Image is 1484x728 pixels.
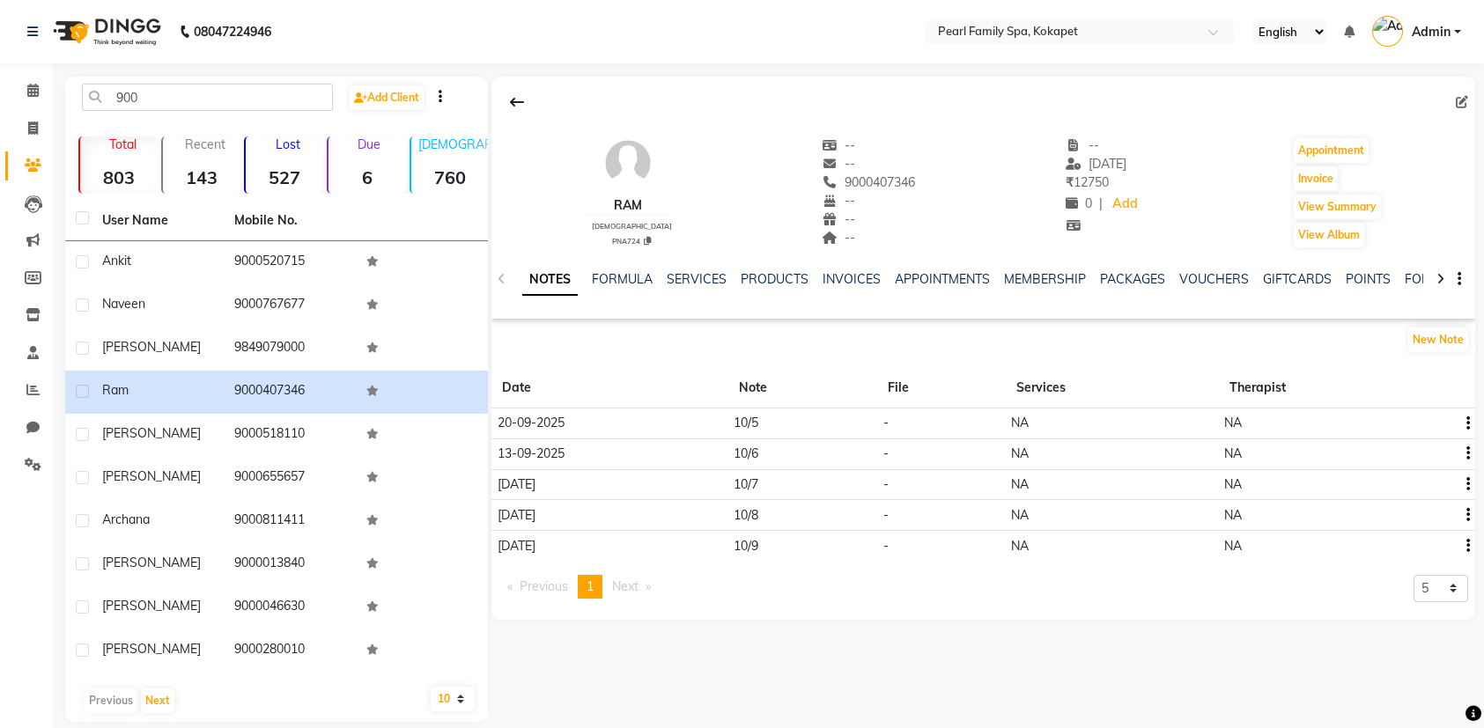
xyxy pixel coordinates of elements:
[1224,445,1242,461] span: NA
[498,85,535,119] div: Back to Client
[102,468,201,484] span: [PERSON_NAME]
[45,7,166,56] img: logo
[1100,271,1165,287] a: PACKAGES
[411,166,489,188] strong: 760
[823,137,856,153] span: --
[602,136,654,189] img: avatar
[728,469,877,500] td: 10/7
[1224,415,1242,430] span: NA
[87,136,158,152] p: Total
[224,201,356,241] th: Mobile No.
[1110,192,1141,217] a: Add
[1412,23,1451,41] span: Admin
[1066,195,1092,211] span: 0
[1294,195,1381,219] button: View Summary
[1066,137,1099,153] span: --
[102,382,129,398] span: ram
[102,253,131,268] span: ankit
[585,196,672,215] div: ram
[877,368,1005,408] th: File
[82,84,333,111] input: Search by Name/Mobile/Email/Code
[728,368,877,408] th: Note
[522,264,578,296] a: NOTES
[170,136,240,152] p: Recent
[823,193,856,209] span: --
[80,166,158,188] strong: 803
[329,166,406,188] strong: 6
[1294,138,1369,163] button: Appointment
[418,136,489,152] p: [DEMOGRAPHIC_DATA]
[728,408,877,439] td: 10/5
[612,578,639,594] span: Next
[253,136,323,152] p: Lost
[520,578,568,594] span: Previous
[1099,195,1103,213] span: |
[102,425,201,441] span: [PERSON_NAME]
[1066,174,1074,190] span: ₹
[1011,507,1029,523] span: NA
[1011,538,1029,554] span: NA
[1219,368,1453,408] th: Therapist
[224,543,356,586] td: 9000013840
[102,641,201,657] span: [PERSON_NAME]
[163,166,240,188] strong: 143
[883,445,889,461] span: -
[1011,415,1029,430] span: NA
[102,339,201,355] span: [PERSON_NAME]
[1224,538,1242,554] span: NA
[1263,271,1332,287] a: GIFTCARDS
[823,156,856,172] span: --
[895,271,990,287] a: APPOINTMENTS
[194,7,271,56] b: 08047224946
[224,500,356,543] td: 9000811411
[1011,476,1029,492] span: NA
[491,368,728,408] th: Date
[498,507,535,523] span: [DATE]
[1346,271,1391,287] a: POINTS
[224,371,356,414] td: 9000407346
[141,688,174,713] button: Next
[224,284,356,327] td: 9000767677
[498,575,661,599] nav: Pagination
[823,271,881,287] a: INVOICES
[224,629,356,673] td: 9000280010
[1011,445,1029,461] span: NA
[102,511,150,527] span: archana
[498,415,565,430] span: 20-09-2025
[1224,507,1242,523] span: NA
[823,211,856,227] span: --
[1294,223,1364,247] button: View Album
[592,222,672,231] span: [DEMOGRAPHIC_DATA]
[1004,271,1086,287] a: MEMBERSHIP
[823,174,916,190] span: 9000407346
[332,136,406,152] p: Due
[741,271,808,287] a: PRODUCTS
[92,201,224,241] th: User Name
[1294,166,1338,191] button: Invoice
[102,598,201,614] span: [PERSON_NAME]
[883,507,889,523] span: -
[246,166,323,188] strong: 527
[102,555,201,570] span: [PERSON_NAME]
[498,538,535,554] span: [DATE]
[1006,368,1219,408] th: Services
[587,578,594,594] span: 1
[224,414,356,457] td: 9000518110
[1224,476,1242,492] span: NA
[823,230,856,246] span: --
[498,445,565,461] span: 13-09-2025
[498,476,535,492] span: [DATE]
[224,241,356,284] td: 9000520715
[350,85,424,110] a: Add Client
[728,438,877,469] td: 10/6
[1066,174,1109,190] span: 12750
[883,538,889,554] span: -
[224,457,356,500] td: 9000655657
[1179,271,1249,287] a: VOUCHERS
[883,476,889,492] span: -
[728,500,877,531] td: 10/8
[592,234,672,246] div: PNA724
[1408,327,1468,352] button: New Note
[728,531,877,561] td: 10/9
[883,415,889,430] span: -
